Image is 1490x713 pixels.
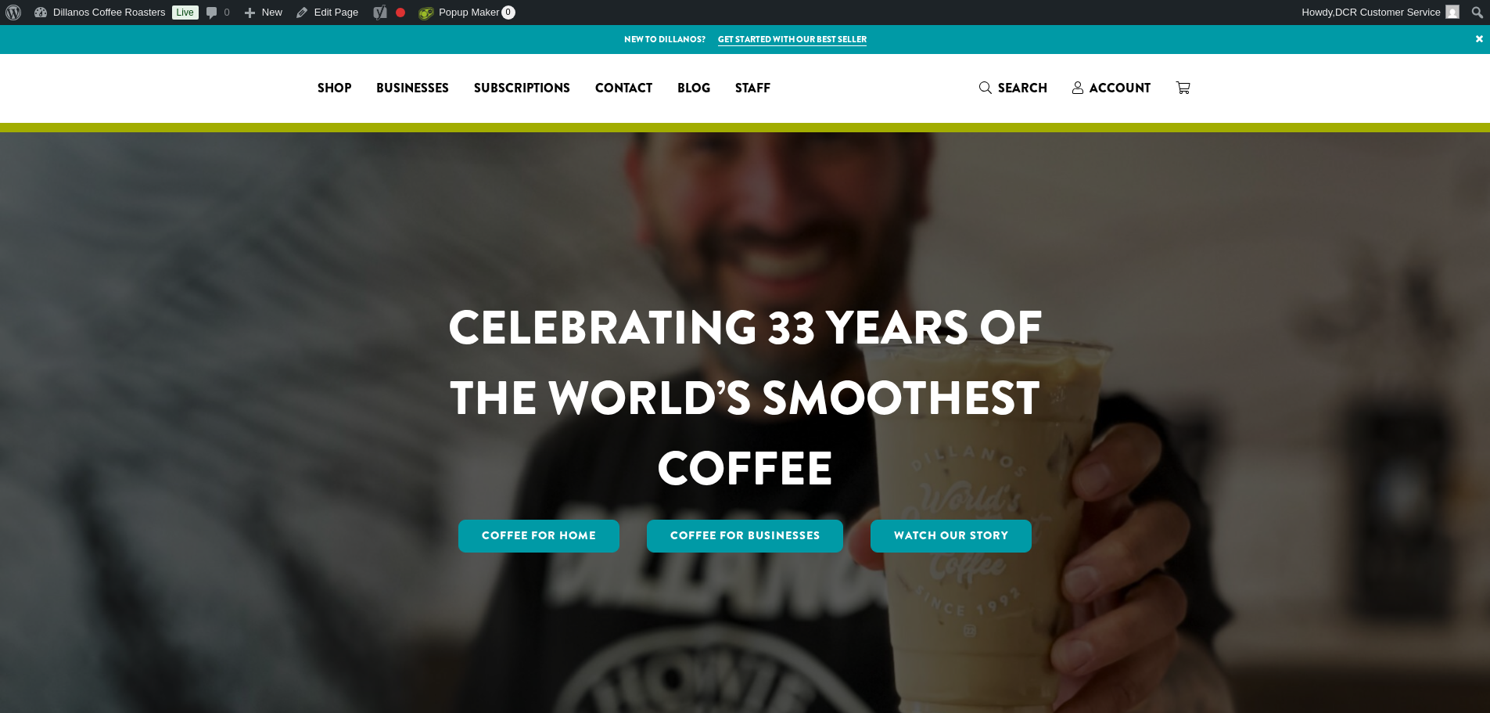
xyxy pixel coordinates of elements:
span: Account [1090,79,1151,97]
a: Live [172,5,199,20]
h1: CELEBRATING 33 YEARS OF THE WORLD’S SMOOTHEST COFFEE [402,293,1089,504]
a: Shop [305,76,364,101]
a: Coffee For Businesses [647,520,844,553]
a: Staff [723,76,783,101]
span: Staff [735,79,770,99]
span: Search [998,79,1047,97]
span: Businesses [376,79,449,99]
a: × [1469,25,1490,53]
a: Search [967,75,1060,101]
span: Shop [318,79,351,99]
span: Contact [595,79,652,99]
a: Get started with our best seller [718,33,867,46]
span: DCR Customer Service [1335,6,1441,18]
a: Watch Our Story [871,520,1032,553]
span: 0 [501,5,515,20]
div: Focus keyphrase not set [396,8,405,17]
a: Coffee for Home [458,520,619,553]
span: Blog [677,79,710,99]
span: Subscriptions [474,79,570,99]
